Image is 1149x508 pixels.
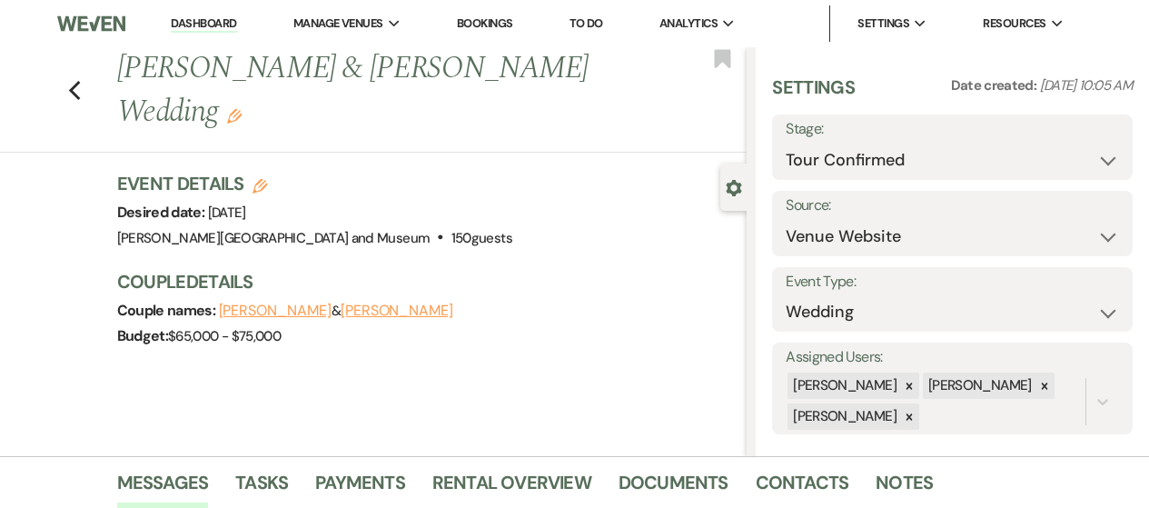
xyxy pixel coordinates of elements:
[857,15,909,33] span: Settings
[726,178,742,195] button: Close lead details
[117,301,219,320] span: Couple names:
[117,326,169,345] span: Budget:
[570,15,603,31] a: To Do
[432,468,591,508] a: Rental Overview
[293,15,383,33] span: Manage Venues
[57,5,124,43] img: Weven Logo
[787,403,899,430] div: [PERSON_NAME]
[786,344,1119,371] label: Assigned Users:
[756,468,849,508] a: Contacts
[923,373,1035,399] div: [PERSON_NAME]
[117,203,208,222] span: Desired date:
[787,373,899,399] div: [PERSON_NAME]
[117,229,431,247] span: [PERSON_NAME][GEOGRAPHIC_DATA] and Museum
[117,269,729,294] h3: Couple Details
[659,15,718,33] span: Analytics
[219,304,332,318] button: [PERSON_NAME]
[235,468,288,508] a: Tasks
[457,15,513,31] a: Bookings
[117,468,209,508] a: Messages
[786,269,1119,295] label: Event Type:
[619,468,728,508] a: Documents
[786,193,1119,219] label: Source:
[786,116,1119,143] label: Stage:
[451,229,512,247] span: 150 guests
[876,468,933,508] a: Notes
[117,171,512,196] h3: Event Details
[117,47,614,134] h1: [PERSON_NAME] & [PERSON_NAME] Wedding
[208,204,246,222] span: [DATE]
[168,327,281,345] span: $65,000 - $75,000
[171,15,236,33] a: Dashboard
[1040,76,1133,95] span: [DATE] 10:05 AM
[951,76,1040,95] span: Date created:
[227,107,242,124] button: Edit
[983,15,1045,33] span: Resources
[341,304,453,318] button: [PERSON_NAME]
[772,75,855,115] h3: Settings
[219,302,453,320] span: &
[315,468,405,508] a: Payments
